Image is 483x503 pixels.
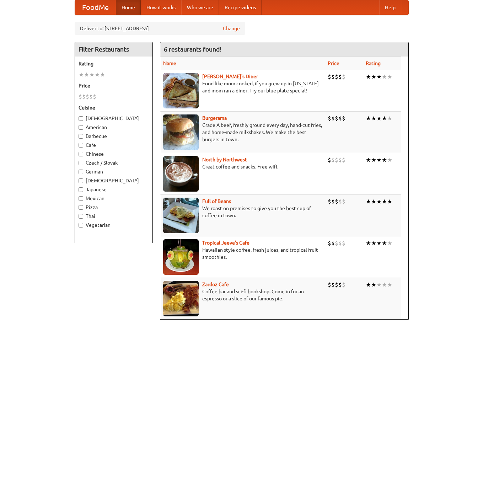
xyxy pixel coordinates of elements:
[163,198,199,233] img: beans.jpg
[366,60,381,66] a: Rating
[163,80,322,94] p: Food like mom cooked, if you grew up in [US_STATE] and mom ran a diner. Try our blue plate special!
[376,239,382,247] li: ★
[163,73,199,108] img: sallys.jpg
[163,60,176,66] a: Name
[331,198,335,205] li: $
[382,114,387,122] li: ★
[79,178,83,183] input: [DEMOGRAPHIC_DATA]
[202,74,258,79] b: [PERSON_NAME]'s Diner
[371,281,376,289] li: ★
[382,239,387,247] li: ★
[79,168,149,175] label: German
[79,170,83,174] input: German
[382,73,387,81] li: ★
[379,0,401,15] a: Help
[79,221,149,229] label: Vegetarian
[371,73,376,81] li: ★
[342,281,345,289] li: $
[202,198,231,204] a: Full of Beans
[328,114,331,122] li: $
[89,93,93,101] li: $
[82,93,86,101] li: $
[335,73,338,81] li: $
[163,114,199,150] img: burgerama.jpg
[79,125,83,130] input: American
[95,71,100,79] li: ★
[331,239,335,247] li: $
[342,156,345,164] li: $
[366,239,371,247] li: ★
[79,195,149,202] label: Mexican
[376,114,382,122] li: ★
[79,143,83,148] input: Cafe
[79,71,84,79] li: ★
[79,124,149,131] label: American
[181,0,219,15] a: Who we are
[328,73,331,81] li: $
[371,114,376,122] li: ★
[79,205,83,210] input: Pizza
[79,133,149,140] label: Barbecue
[79,161,83,165] input: Czech / Slovak
[79,104,149,111] h5: Cuisine
[202,115,227,121] b: Burgerama
[84,71,89,79] li: ★
[328,239,331,247] li: $
[163,288,322,302] p: Coffee bar and sci-fi bookshop. Come in for an espresso or a slice of our famous pie.
[328,281,331,289] li: $
[387,281,392,289] li: ★
[338,281,342,289] li: $
[366,156,371,164] li: ★
[79,186,149,193] label: Japanese
[335,114,338,122] li: $
[338,156,342,164] li: $
[335,198,338,205] li: $
[366,198,371,205] li: ★
[202,240,249,246] b: Tropical Jeeve's Cafe
[331,114,335,122] li: $
[371,156,376,164] li: ★
[79,196,83,201] input: Mexican
[387,198,392,205] li: ★
[163,122,322,143] p: Grade A beef, freshly ground every day, hand-cut fries, and home-made milkshakes. We make the bes...
[223,25,240,32] a: Change
[79,141,149,149] label: Cafe
[93,93,96,101] li: $
[75,22,245,35] div: Deliver to: [STREET_ADDRESS]
[376,281,382,289] li: ★
[79,93,82,101] li: $
[342,73,345,81] li: $
[376,156,382,164] li: ★
[79,60,149,67] h5: Rating
[163,239,199,275] img: jeeves.jpg
[116,0,141,15] a: Home
[163,163,322,170] p: Great coffee and snacks. Free wifi.
[338,114,342,122] li: $
[79,187,83,192] input: Japanese
[163,281,199,316] img: zardoz.jpg
[328,60,339,66] a: Price
[141,0,181,15] a: How it works
[338,73,342,81] li: $
[163,205,322,219] p: We roast on premises to give you the best cup of coffee in town.
[79,223,83,228] input: Vegetarian
[342,198,345,205] li: $
[79,177,149,184] label: [DEMOGRAPHIC_DATA]
[79,115,149,122] label: [DEMOGRAPHIC_DATA]
[202,282,229,287] a: Zardoz Cafe
[79,159,149,166] label: Czech / Slovak
[342,239,345,247] li: $
[328,198,331,205] li: $
[75,42,152,57] h4: Filter Restaurants
[100,71,105,79] li: ★
[366,281,371,289] li: ★
[331,73,335,81] li: $
[342,114,345,122] li: $
[335,281,338,289] li: $
[366,114,371,122] li: ★
[387,239,392,247] li: ★
[387,73,392,81] li: ★
[79,214,83,219] input: Thai
[335,239,338,247] li: $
